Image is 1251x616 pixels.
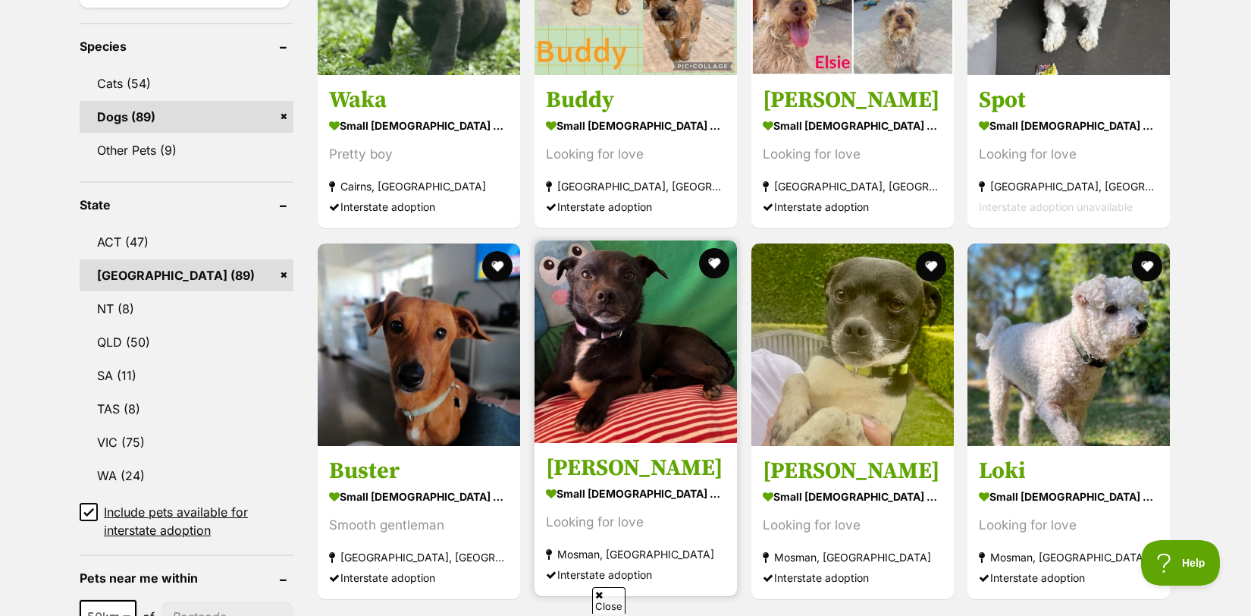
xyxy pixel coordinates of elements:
div: Interstate adoption [763,197,942,218]
div: Looking for love [763,145,942,165]
div: Interstate adoption [546,564,726,585]
a: [PERSON_NAME] small [DEMOGRAPHIC_DATA] Dog Looking for love Mosman, [GEOGRAPHIC_DATA] Interstate ... [751,445,954,599]
a: TAS (8) [80,393,293,425]
strong: [GEOGRAPHIC_DATA], [GEOGRAPHIC_DATA] [329,547,509,567]
div: Interstate adoption [329,197,509,218]
a: Cats (54) [80,68,293,99]
a: WA (24) [80,460,293,492]
a: Other Pets (9) [80,134,293,166]
h3: Buddy [546,86,726,115]
a: Loki small [DEMOGRAPHIC_DATA] Dog Looking for love Mosman, [GEOGRAPHIC_DATA] Interstate adoption [967,445,1170,599]
a: Spot small [DEMOGRAPHIC_DATA] Dog Looking for love [GEOGRAPHIC_DATA], [GEOGRAPHIC_DATA] Interstat... [967,75,1170,229]
strong: Mosman, [GEOGRAPHIC_DATA] [546,544,726,564]
a: Include pets available for interstate adoption [80,503,293,539]
strong: small [DEMOGRAPHIC_DATA] Dog [979,486,1159,508]
span: Close [592,587,625,614]
header: Pets near me within [80,571,293,585]
strong: [GEOGRAPHIC_DATA], [GEOGRAPHIC_DATA] [763,177,942,197]
img: Hugo - Mixed breed Dog [535,240,737,443]
img: Marco - Mixed breed Dog [751,244,954,446]
span: Interstate adoption unavailable [979,201,1133,214]
a: NT (8) [80,293,293,325]
div: Pretty boy [329,145,509,165]
h3: [PERSON_NAME] [546,454,726,482]
a: ACT (47) [80,226,293,258]
div: Interstate adoption [546,197,726,218]
strong: small [DEMOGRAPHIC_DATA] Dog [329,486,509,508]
span: Include pets available for interstate adoption [104,503,293,539]
div: Looking for love [979,145,1159,165]
button: favourite [699,248,729,278]
header: Species [80,39,293,53]
strong: small [DEMOGRAPHIC_DATA] Dog [979,115,1159,137]
h3: [PERSON_NAME] [763,457,942,486]
div: Looking for love [763,515,942,536]
img: Buster - Dachshund Dog [318,244,520,446]
div: Interstate adoption [329,567,509,588]
div: Interstate adoption [979,567,1159,588]
a: SA (11) [80,360,293,391]
a: Waka small [DEMOGRAPHIC_DATA] Dog Pretty boy Cairns, [GEOGRAPHIC_DATA] Interstate adoption [318,75,520,229]
div: Smooth gentleman [329,515,509,536]
div: Looking for love [546,512,726,533]
a: [PERSON_NAME] small [DEMOGRAPHIC_DATA] Dog Looking for love Mosman, [GEOGRAPHIC_DATA] Interstate ... [535,442,737,596]
strong: small [DEMOGRAPHIC_DATA] Dog [763,486,942,508]
strong: small [DEMOGRAPHIC_DATA] Dog [763,115,942,137]
button: favourite [915,251,945,281]
h3: [PERSON_NAME] [763,86,942,115]
button: favourite [1132,251,1162,281]
h3: Waka [329,86,509,115]
a: Dogs (89) [80,101,293,133]
a: Buster small [DEMOGRAPHIC_DATA] Dog Smooth gentleman [GEOGRAPHIC_DATA], [GEOGRAPHIC_DATA] Interst... [318,445,520,599]
h3: Spot [979,86,1159,115]
img: Loki - Bichon Frise Dog [967,244,1170,446]
h3: Loki [979,457,1159,486]
strong: Cairns, [GEOGRAPHIC_DATA] [329,177,509,197]
strong: [GEOGRAPHIC_DATA], [GEOGRAPHIC_DATA] [546,177,726,197]
div: Looking for love [979,515,1159,536]
div: Looking for love [546,145,726,165]
a: [GEOGRAPHIC_DATA] (89) [80,259,293,291]
strong: small [DEMOGRAPHIC_DATA] Dog [546,115,726,137]
a: Buddy small [DEMOGRAPHIC_DATA] Dog Looking for love [GEOGRAPHIC_DATA], [GEOGRAPHIC_DATA] Intersta... [535,75,737,229]
strong: Mosman, [GEOGRAPHIC_DATA] [979,547,1159,567]
button: favourite [482,251,513,281]
strong: Mosman, [GEOGRAPHIC_DATA] [763,547,942,567]
iframe: Help Scout Beacon - Open [1141,540,1221,586]
h3: Buster [329,457,509,486]
div: Interstate adoption [763,567,942,588]
strong: [GEOGRAPHIC_DATA], [GEOGRAPHIC_DATA] [979,177,1159,197]
a: QLD (50) [80,326,293,358]
strong: small [DEMOGRAPHIC_DATA] Dog [329,115,509,137]
header: State [80,198,293,212]
a: VIC (75) [80,426,293,458]
a: [PERSON_NAME] small [DEMOGRAPHIC_DATA] Dog Looking for love [GEOGRAPHIC_DATA], [GEOGRAPHIC_DATA] ... [751,75,954,229]
strong: small [DEMOGRAPHIC_DATA] Dog [546,482,726,504]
